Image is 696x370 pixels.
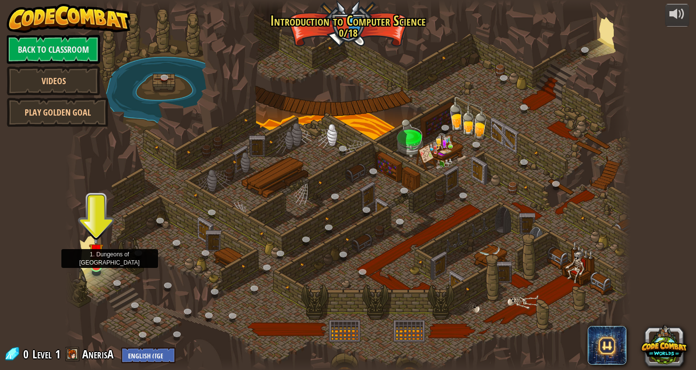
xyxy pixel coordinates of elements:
a: Back to Classroom [7,35,100,64]
a: Play Golden Goal [7,98,108,127]
a: Videos [7,66,100,95]
span: 0 [23,346,31,362]
img: level-banner-unstarted.png [89,234,103,267]
a: AnerisA [82,346,116,362]
span: Level [32,346,52,362]
img: CodeCombat - Learn how to code by playing a game [7,4,130,33]
span: 1 [55,346,60,362]
button: Adjust volume [665,4,689,27]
